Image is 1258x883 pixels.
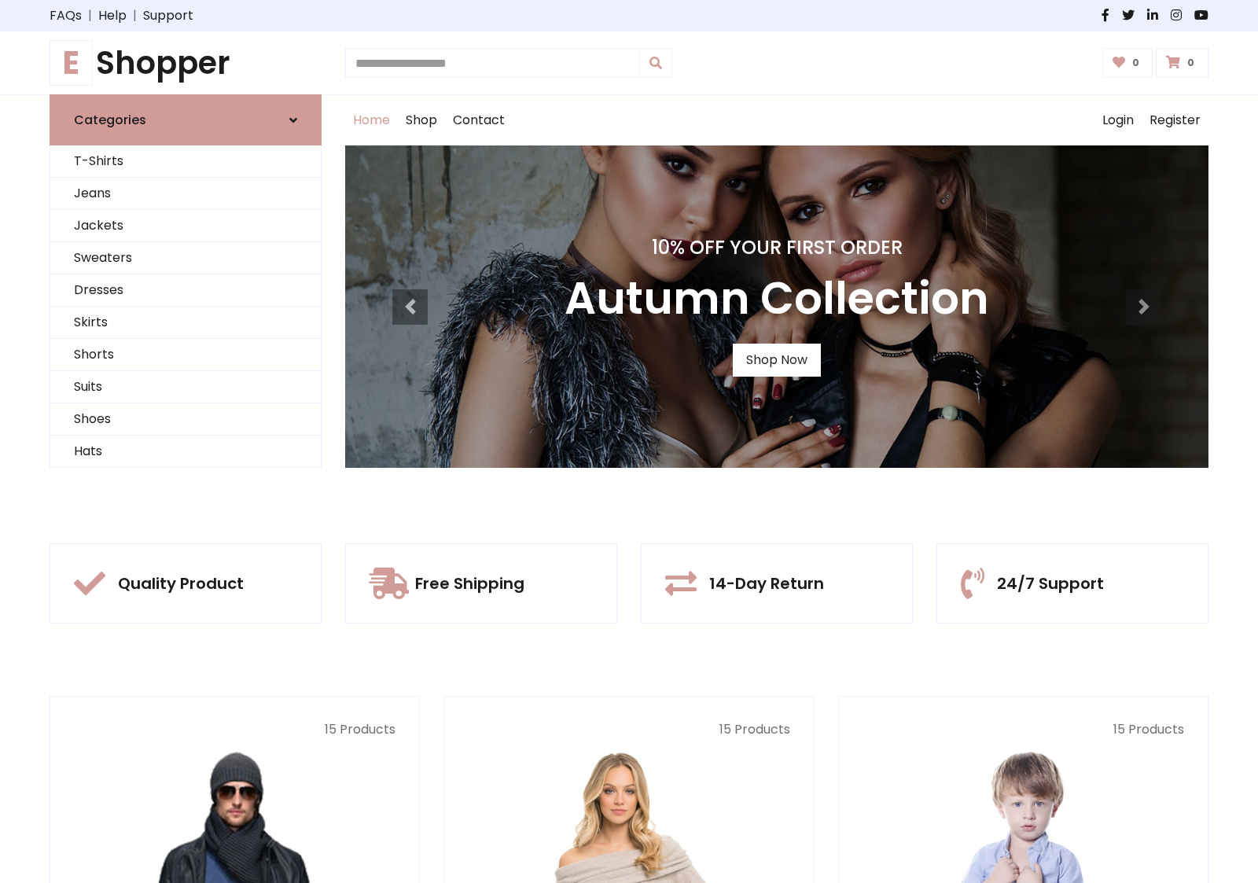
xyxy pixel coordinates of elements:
h5: Quality Product [118,574,244,593]
a: Help [98,6,127,25]
a: EShopper [50,44,322,82]
h3: Autumn Collection [565,272,989,325]
a: Contact [445,95,513,145]
p: 15 Products [863,720,1184,739]
a: FAQs [50,6,82,25]
a: Dresses [50,274,321,307]
a: 0 [1156,48,1208,78]
a: Jackets [50,210,321,242]
a: Support [143,6,193,25]
a: Shop [398,95,445,145]
a: Jeans [50,178,321,210]
a: Suits [50,371,321,403]
a: Register [1142,95,1208,145]
a: Login [1094,95,1142,145]
a: Shoes [50,403,321,436]
h1: Shopper [50,44,322,82]
h5: 24/7 Support [997,574,1104,593]
p: 15 Products [74,720,395,739]
span: | [82,6,98,25]
a: Shorts [50,339,321,371]
span: 0 [1183,56,1198,70]
a: 0 [1102,48,1153,78]
span: 0 [1128,56,1143,70]
h5: Free Shipping [415,574,524,593]
span: E [50,40,93,86]
span: | [127,6,143,25]
a: Categories [50,94,322,145]
h5: 14-Day Return [709,574,824,593]
a: Shop Now [733,344,821,377]
a: Skirts [50,307,321,339]
a: Sweaters [50,242,321,274]
h4: 10% Off Your First Order [565,237,989,259]
a: Hats [50,436,321,468]
a: Home [345,95,398,145]
p: 15 Products [468,720,789,739]
a: T-Shirts [50,145,321,178]
h6: Categories [74,112,146,127]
